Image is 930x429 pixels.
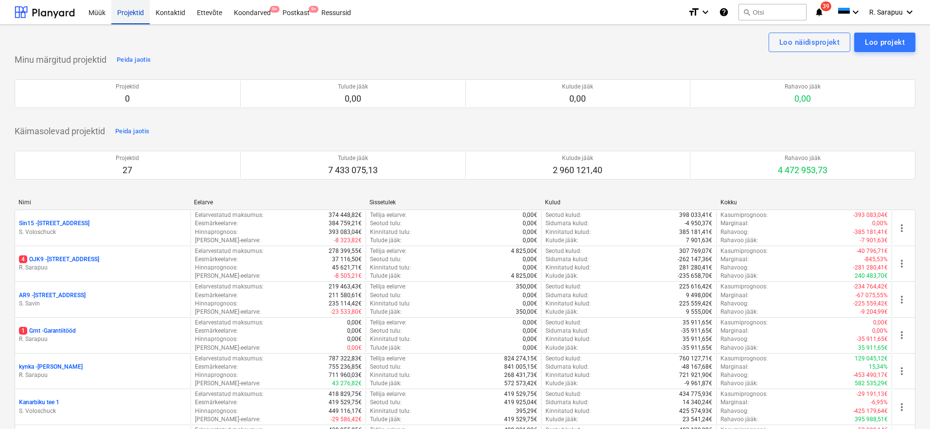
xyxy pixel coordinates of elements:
p: R. Sarapuu [19,371,187,379]
p: Hinnaprognoos : [195,371,238,379]
p: 0,00€ [523,255,537,264]
p: Tellija eelarve : [370,355,406,363]
p: Kinnitatud kulud : [545,264,591,272]
p: Seotud kulud : [545,247,581,255]
p: [PERSON_NAME]-eelarve : [195,379,261,388]
p: -48 167,68€ [681,363,712,371]
p: Eelarvestatud maksumus : [195,355,263,363]
p: Kulude jääk : [545,272,578,280]
p: 0,00€ [347,319,362,327]
button: Loo projekt [854,33,915,52]
p: Kinnitatud kulud : [545,371,591,379]
p: 0,00€ [523,291,537,300]
p: 395 988,51€ [855,415,888,424]
p: Rahavoog : [720,264,749,272]
p: 7 901,63€ [686,236,712,245]
p: Seotud tulu : [370,291,402,300]
iframe: Chat Widget [881,382,930,429]
p: Tulude jääk [328,154,378,162]
p: 572 573,42€ [504,379,537,388]
p: [PERSON_NAME]-eelarve : [195,415,261,424]
div: Kanarbiku tee 1S. Voloschuck [19,398,187,415]
p: [PERSON_NAME]-eelarve : [195,272,261,280]
p: Kinnitatud kulud : [545,407,591,415]
p: 0,00€ [347,344,362,352]
p: Kasumiprognoos : [720,319,768,327]
p: 129 045,12€ [855,355,888,363]
p: Kulude jääk : [545,415,578,424]
span: 39 [821,1,831,11]
p: Eelarvestatud maksumus : [195,247,263,255]
p: Eelarvestatud maksumus : [195,319,263,327]
p: 281 280,41€ [679,264,712,272]
p: 0,00€ [347,335,362,343]
p: -35 911,65€ [681,344,712,352]
p: Kanarbiku tee 1 [19,398,59,407]
p: -35 911,65€ [681,327,712,335]
p: 35 911,65€ [683,319,712,327]
p: Tulude jääk : [370,272,402,280]
p: OJK9 - [STREET_ADDRESS] [19,255,99,264]
p: -9 204,99€ [860,308,888,316]
p: 4 825,00€ [511,272,537,280]
span: 9+ [270,6,280,13]
p: 0,00 [562,93,593,105]
div: Kokku [720,199,888,206]
p: Kinnitatud tulu : [370,407,411,415]
p: 721 921,90€ [679,371,712,379]
i: keyboard_arrow_down [904,6,915,18]
div: Peida jaotis [117,54,151,66]
p: 240 483,70€ [855,272,888,280]
p: Marginaal : [720,327,749,335]
p: -29 586,42€ [331,415,362,424]
p: Kinnitatud kulud : [545,300,591,308]
p: R. Sarapuu [19,264,187,272]
p: AR9 - [STREET_ADDRESS] [19,291,86,300]
p: 211 580,61€ [329,291,362,300]
p: Tellija eelarve : [370,247,406,255]
p: 0,00% [872,219,888,228]
p: Tellija eelarve : [370,211,406,219]
p: 0,00€ [523,228,537,236]
p: -6,95% [871,398,888,407]
p: Kasumiprognoos : [720,390,768,398]
p: 393 083,04€ [329,228,362,236]
span: 1 [19,327,27,335]
p: Seotud kulud : [545,283,581,291]
p: 0,00€ [523,335,537,343]
p: 350,00€ [516,308,537,316]
span: more_vert [896,329,908,341]
p: Tulude jääk : [370,236,402,245]
p: 419 925,04€ [504,398,537,407]
p: Kinnitatud kulud : [545,228,591,236]
p: Seotud tulu : [370,327,402,335]
p: 278 399,55€ [329,247,362,255]
p: 384 759,21€ [329,219,362,228]
p: Eesmärkeelarve : [195,363,238,371]
p: 23 541,24€ [683,415,712,424]
p: 4 825,00€ [511,247,537,255]
p: 398 033,41€ [679,211,712,219]
p: Kulude jääk : [545,308,578,316]
p: 841 005,15€ [504,363,537,371]
p: -9 961,87€ [684,379,712,388]
p: Hinnaprognoos : [195,228,238,236]
p: 35 911,65€ [683,335,712,343]
div: Sin15 -[STREET_ADDRESS]S. Voloschuck [19,219,187,236]
p: Projektid [116,83,139,91]
p: 419 529,75€ [504,415,537,424]
div: Kulud [545,199,713,206]
p: Rahavoog : [720,407,749,415]
p: Tellija eelarve : [370,283,406,291]
p: -453 490,17€ [853,371,888,379]
p: 225 616,42€ [679,283,712,291]
div: 4OJK9 -[STREET_ADDRESS]R. Sarapuu [19,255,187,272]
p: 0,00€ [523,211,537,219]
p: Eelarvestatud maksumus : [195,390,263,398]
p: -7 901,63€ [860,236,888,245]
p: Rahavoog : [720,335,749,343]
p: Marginaal : [720,219,749,228]
p: Eesmärkeelarve : [195,219,238,228]
p: -234 764,42€ [853,283,888,291]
